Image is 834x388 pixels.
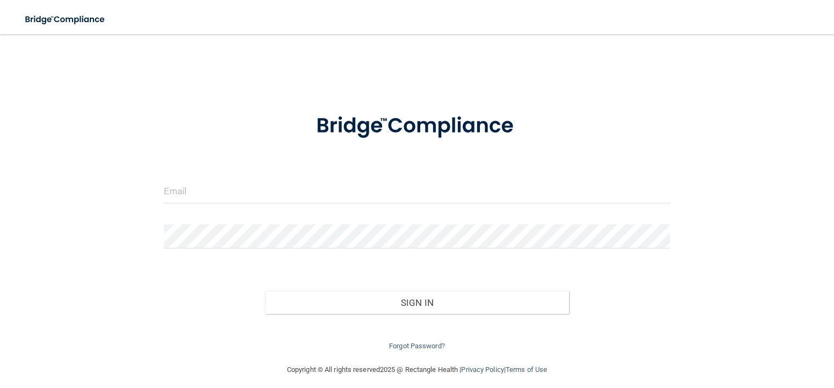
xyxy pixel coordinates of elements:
button: Sign In [265,291,569,314]
a: Privacy Policy [461,365,504,374]
img: bridge_compliance_login_screen.278c3ca4.svg [16,9,115,31]
img: bridge_compliance_login_screen.278c3ca4.svg [294,99,540,153]
a: Forgot Password? [389,342,445,350]
input: Email [164,179,670,203]
a: Terms of Use [506,365,547,374]
div: Copyright © All rights reserved 2025 @ Rectangle Health | | [221,353,613,387]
